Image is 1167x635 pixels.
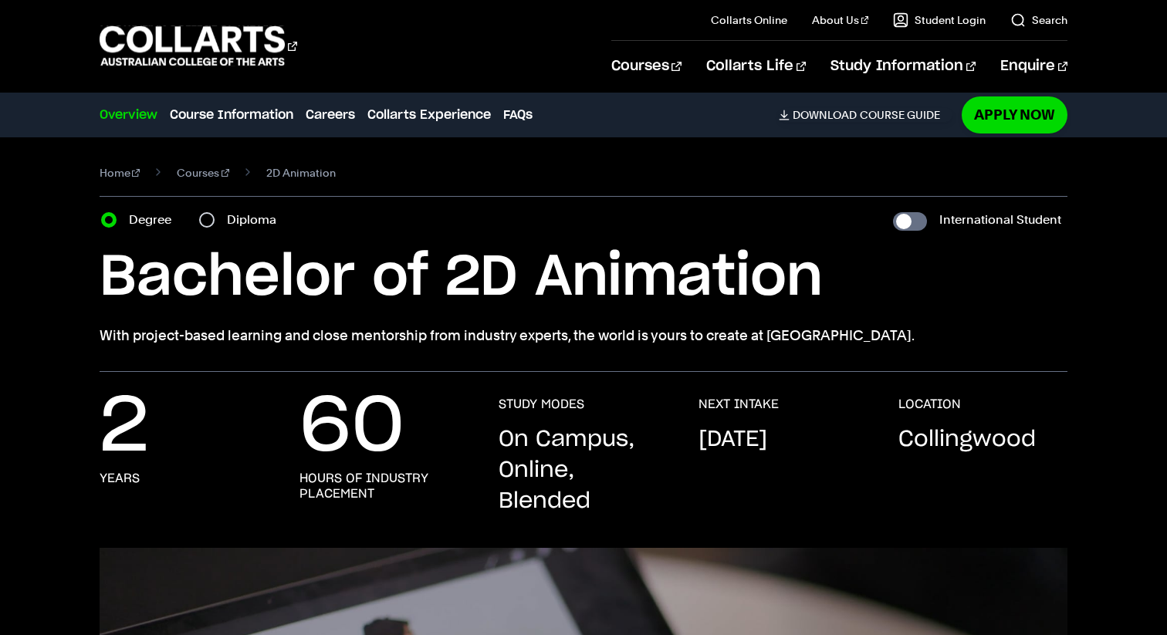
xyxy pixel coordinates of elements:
[711,12,787,28] a: Collarts Online
[812,12,869,28] a: About Us
[299,471,468,502] h3: Hours of industry placement
[706,41,806,92] a: Collarts Life
[611,41,682,92] a: Courses
[898,397,961,412] h3: LOCATION
[299,397,404,458] p: 60
[100,397,149,458] p: 2
[129,209,181,231] label: Degree
[939,209,1061,231] label: International Student
[367,106,491,124] a: Collarts Experience
[100,325,1068,346] p: With project-based learning and close mentorship from industry experts, the world is yours to cre...
[266,162,336,184] span: 2D Animation
[699,424,767,455] p: [DATE]
[227,209,286,231] label: Diploma
[170,106,293,124] a: Course Information
[793,108,857,122] span: Download
[100,471,140,486] h3: Years
[499,397,584,412] h3: STUDY MODES
[100,243,1068,312] h1: Bachelor of 2D Animation
[100,162,140,184] a: Home
[779,108,952,122] a: DownloadCourse Guide
[830,41,976,92] a: Study Information
[1010,12,1067,28] a: Search
[499,424,668,517] p: On Campus, Online, Blended
[100,106,157,124] a: Overview
[100,24,297,68] div: Go to homepage
[898,424,1036,455] p: Collingwood
[893,12,986,28] a: Student Login
[962,96,1067,133] a: Apply Now
[1000,41,1067,92] a: Enquire
[306,106,355,124] a: Careers
[177,162,229,184] a: Courses
[503,106,533,124] a: FAQs
[699,397,779,412] h3: NEXT INTAKE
